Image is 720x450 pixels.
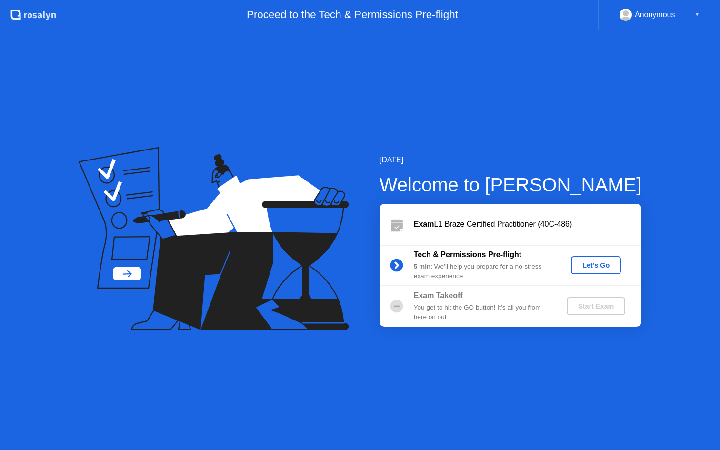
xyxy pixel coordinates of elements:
b: Exam Takeoff [414,291,463,300]
div: You get to hit the GO button! It’s all you from here on out [414,303,551,322]
div: [DATE] [380,154,642,166]
b: 5 min [414,263,431,270]
div: : We’ll help you prepare for a no-stress exam experience [414,262,551,281]
div: ▼ [695,9,700,21]
div: Let's Go [575,261,617,269]
div: Anonymous [635,9,675,21]
button: Let's Go [571,256,621,274]
div: Welcome to [PERSON_NAME] [380,170,642,199]
button: Start Exam [567,297,625,315]
b: Exam [414,220,434,228]
div: Start Exam [570,302,621,310]
b: Tech & Permissions Pre-flight [414,250,521,259]
div: L1 Braze Certified Practitioner (40C-486) [414,219,641,230]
